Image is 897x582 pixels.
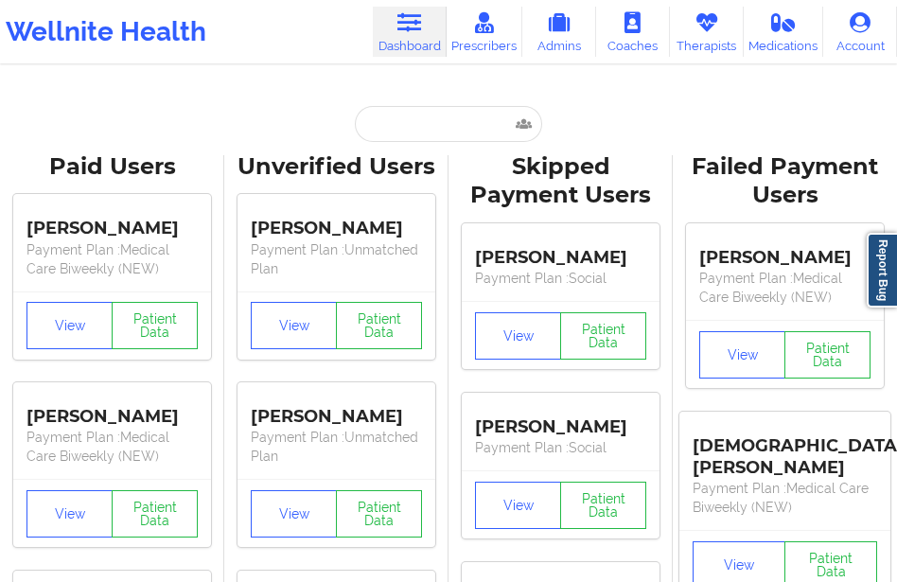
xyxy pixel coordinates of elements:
[251,204,422,240] div: [PERSON_NAME]
[26,302,113,349] button: View
[112,490,198,538] button: Patient Data
[251,392,422,428] div: [PERSON_NAME]
[373,7,447,57] a: Dashboard
[475,269,646,288] p: Payment Plan : Social
[26,240,198,278] p: Payment Plan : Medical Care Biweekly (NEW)
[251,240,422,278] p: Payment Plan : Unmatched Plan
[26,490,113,538] button: View
[693,421,877,479] div: [DEMOGRAPHIC_DATA][PERSON_NAME]
[744,7,823,57] a: Medications
[13,152,211,182] div: Paid Users
[475,438,646,457] p: Payment Plan : Social
[693,479,877,517] p: Payment Plan : Medical Care Biweekly (NEW)
[560,482,646,529] button: Patient Data
[26,428,198,466] p: Payment Plan : Medical Care Biweekly (NEW)
[784,331,871,379] button: Patient Data
[686,152,884,211] div: Failed Payment Users
[560,312,646,360] button: Patient Data
[596,7,670,57] a: Coaches
[867,233,897,308] a: Report Bug
[699,233,871,269] div: [PERSON_NAME]
[475,482,561,529] button: View
[447,7,522,57] a: Prescribers
[475,402,646,438] div: [PERSON_NAME]
[112,302,198,349] button: Patient Data
[336,490,422,538] button: Patient Data
[699,331,785,379] button: View
[823,7,897,57] a: Account
[26,204,198,240] div: [PERSON_NAME]
[462,152,660,211] div: Skipped Payment Users
[26,392,198,428] div: [PERSON_NAME]
[251,490,337,538] button: View
[336,302,422,349] button: Patient Data
[251,302,337,349] button: View
[475,312,561,360] button: View
[670,7,744,57] a: Therapists
[699,269,871,307] p: Payment Plan : Medical Care Biweekly (NEW)
[251,428,422,466] p: Payment Plan : Unmatched Plan
[237,152,435,182] div: Unverified Users
[475,233,646,269] div: [PERSON_NAME]
[522,7,596,57] a: Admins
